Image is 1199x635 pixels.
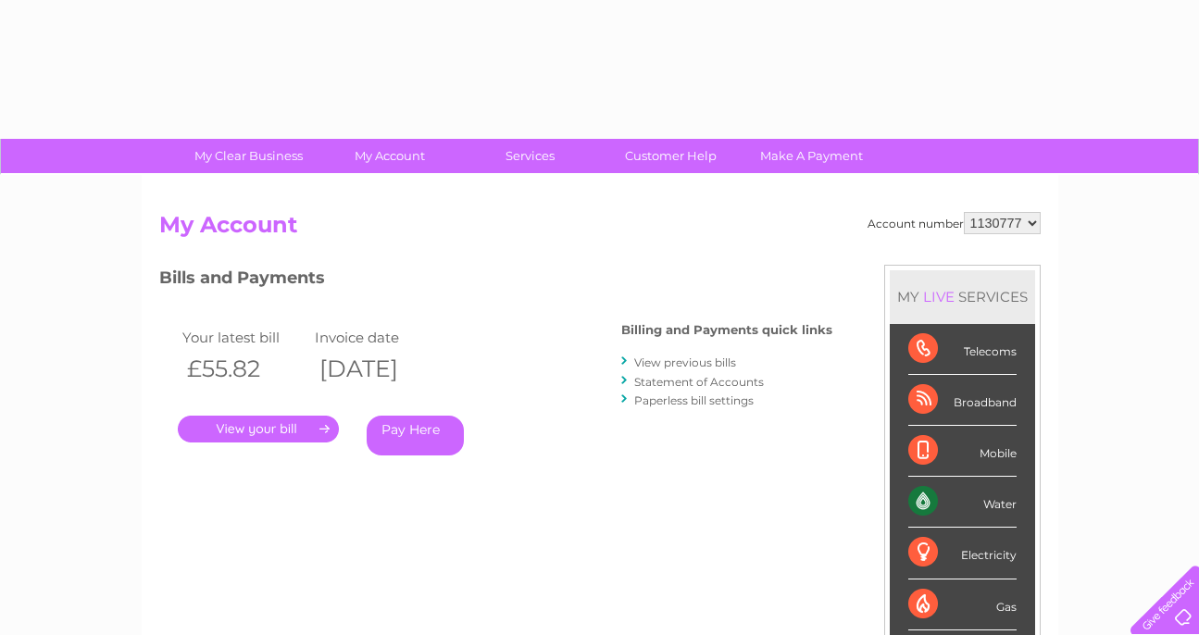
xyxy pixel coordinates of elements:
h3: Bills and Payments [159,265,832,297]
a: My Account [313,139,466,173]
div: Water [908,477,1017,528]
div: Gas [908,579,1017,630]
a: View previous bills [634,355,736,369]
div: Electricity [908,528,1017,579]
a: Make A Payment [735,139,888,173]
a: Paperless bill settings [634,393,754,407]
a: Statement of Accounts [634,375,764,389]
div: Telecoms [908,324,1017,375]
th: [DATE] [310,350,443,388]
h2: My Account [159,212,1041,247]
div: Broadband [908,375,1017,426]
a: . [178,416,339,442]
a: Services [454,139,606,173]
a: Pay Here [367,416,464,455]
a: My Clear Business [172,139,325,173]
div: Account number [868,212,1041,234]
th: £55.82 [178,350,311,388]
div: MY SERVICES [890,270,1035,323]
h4: Billing and Payments quick links [621,323,832,337]
div: LIVE [919,288,958,305]
div: Mobile [908,426,1017,477]
td: Invoice date [310,325,443,350]
a: Customer Help [594,139,747,173]
td: Your latest bill [178,325,311,350]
